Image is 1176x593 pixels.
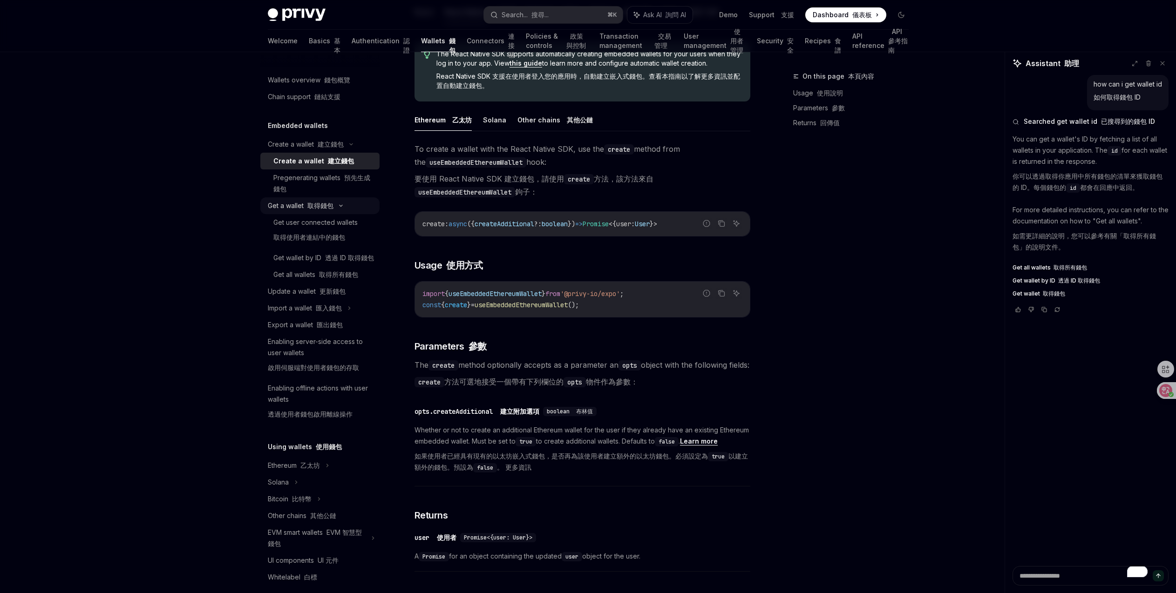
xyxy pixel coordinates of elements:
button: Ask AI [730,287,742,299]
font: 匯入錢包 [316,304,342,312]
code: create [415,377,444,387]
a: Parameters 參數 [793,101,916,115]
span: { [612,220,616,228]
font: 建立錢包 [318,140,344,148]
span: createAdditional [475,220,534,228]
div: Export a wallet [268,319,343,330]
div: Import a wallet [268,303,342,314]
div: Bitcoin [268,493,312,505]
font: 使用錢包 [316,443,342,451]
font: 取得所有錢包 [1054,264,1087,271]
code: opts [619,360,641,371]
span: Get wallet by ID [1013,277,1100,284]
font: 基本 [334,37,340,54]
span: Parameters [415,340,487,353]
code: true [516,437,536,446]
span: : [631,220,635,228]
font: 鏈結支援 [314,93,340,101]
font: 錢包概覽 [324,76,350,84]
span: create [445,301,467,309]
a: Get wallet by ID 透過 ID 取得錢包 [1013,277,1169,284]
button: Toggle dark mode [894,7,909,22]
a: Authentication 認證 [352,30,410,52]
a: Wallets 錢包 [421,30,455,52]
a: Whitelabel 白標 [260,569,380,586]
a: Chain support 鏈結支援 [260,88,380,105]
font: 安全 [787,37,794,54]
code: user [562,552,582,561]
code: opts [564,377,586,387]
div: how can i get wallet id [1094,80,1162,106]
span: Get all wallets [1013,264,1087,271]
a: Basics 基本 [309,30,340,52]
font: 認證 [403,37,410,54]
div: opts.createAdditional [415,407,539,416]
font: API 參考指南 [888,27,908,54]
font: 詢問 AI [666,11,686,19]
a: Get wallet 取得錢包 [1013,290,1169,297]
div: Solana [268,477,289,488]
span: '@privy-io/expo' [560,290,620,298]
button: Solana [483,109,506,131]
span: = [471,301,475,309]
span: } [467,301,471,309]
span: ; [620,290,624,298]
span: import [422,290,445,298]
span: (); [568,301,579,309]
span: Promise [583,220,609,228]
font: 取得錢包 [1043,290,1065,297]
h5: Using wallets [268,441,342,452]
a: Recipes 食譜 [805,30,841,52]
a: Pregenerating wallets 預先生成錢包 [260,169,380,197]
a: Enabling offline actions with user wallets透過使用者錢包啟用離線操作 [260,380,380,426]
font: 儀表板 [852,11,872,19]
span: useEmbeddedEthereumWallet [449,290,542,298]
span: Dashboard [813,10,872,20]
a: Get user connected wallets取得使用者連結中的錢包 [260,214,380,249]
div: Whitelabel [268,572,317,583]
font: 連接器 [508,32,515,59]
div: UI components [268,555,339,566]
span: The React Native SDK supports automatically creating embedded wallets for your users when they lo... [436,49,741,94]
font: 搜尋... [531,11,549,19]
span: => [575,220,583,228]
a: Dashboard 儀表板 [805,7,886,22]
a: Transaction management 交易管理 [599,30,673,52]
a: Connectors 連接器 [467,30,515,52]
button: Other chains 其他公鏈 [517,109,593,131]
a: UI components UI 元件 [260,552,380,569]
div: Ethereum [268,460,320,471]
font: 本頁內容 [848,72,874,80]
button: Report incorrect code [700,217,713,229]
span: Ask AI [643,10,686,20]
span: Returns [415,509,448,522]
span: > [653,220,657,228]
a: Support 支援 [749,10,794,20]
h5: Embedded wallets [268,120,328,131]
div: Get user connected wallets [273,217,358,247]
img: dark logo [268,8,326,21]
a: Get all wallets 取得所有錢包 [1013,264,1169,271]
div: Wallets overview [268,74,350,86]
a: Security 安全 [757,30,794,52]
font: 乙太坊 [300,461,320,469]
span: Get wallet [1013,290,1065,297]
span: user [616,220,631,228]
font: 如果使用者已經具有現有的以太坊嵌入式錢包，是否再為該使用者建立額外的以太坊錢包。必須設定為 以建立額外的錢包。預設為 。 更多資訊 [415,452,748,471]
font: 白標 [304,573,317,581]
span: from [545,290,560,298]
font: 使用者 [437,533,456,542]
span: A for an object containing the updated object for the user. [415,551,750,562]
font: 參數 [832,104,845,112]
div: Search... [502,9,549,20]
font: 比特幣 [292,495,312,503]
font: 其他公鏈 [310,512,336,519]
span: id [1070,184,1076,192]
code: useEmbeddedEthereumWallet [415,187,515,197]
code: false [473,463,497,472]
font: 你可以透過取得你應用中所有錢包的清單來獲取錢包的 ID。每個錢包的 都會在回應中返回。 [1013,172,1162,191]
font: 匯出錢包 [317,321,343,329]
font: 其他公鏈 [567,116,593,124]
code: create [604,144,634,155]
span: To create a wallet with the React Native SDK, use the method from the hook: [415,142,750,202]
